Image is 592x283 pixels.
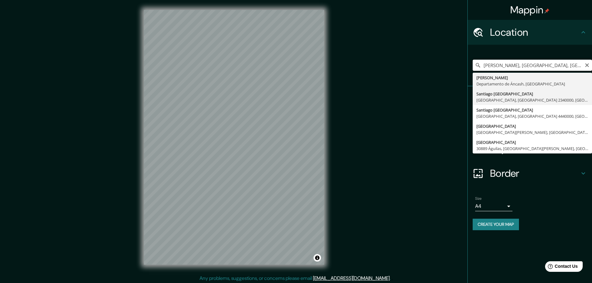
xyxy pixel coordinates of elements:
button: Toggle attribution [314,254,321,262]
div: . [392,275,393,282]
div: [GEOGRAPHIC_DATA] [476,139,588,145]
div: [GEOGRAPHIC_DATA], [GEOGRAPHIC_DATA] 2340000, [GEOGRAPHIC_DATA] [476,97,588,103]
div: [PERSON_NAME] [476,75,588,81]
canvas: Map [144,10,324,265]
h4: Mappin [510,4,550,16]
div: Santiago [GEOGRAPHIC_DATA] [476,91,588,97]
input: Pick your city or area [473,60,592,71]
img: pin-icon.png [544,8,549,13]
div: Santiago [GEOGRAPHIC_DATA] [476,107,588,113]
div: Layout [468,136,592,161]
button: Clear [585,62,590,68]
label: Size [475,196,482,201]
div: Departamento de Áncash, [GEOGRAPHIC_DATA] [476,81,588,87]
div: [GEOGRAPHIC_DATA][PERSON_NAME], [GEOGRAPHIC_DATA] [476,129,588,135]
h4: Border [490,167,580,180]
div: Location [468,20,592,45]
div: Style [468,111,592,136]
h4: Layout [490,142,580,155]
div: Border [468,161,592,186]
h4: Location [490,26,580,39]
div: 30889 Águilas, [GEOGRAPHIC_DATA][PERSON_NAME], [GEOGRAPHIC_DATA] [476,145,588,152]
div: Pins [468,86,592,111]
div: [GEOGRAPHIC_DATA] [476,123,588,129]
div: [GEOGRAPHIC_DATA], [GEOGRAPHIC_DATA] 4440000, [GEOGRAPHIC_DATA] [476,113,588,119]
iframe: Help widget launcher [537,259,585,276]
a: [EMAIL_ADDRESS][DOMAIN_NAME] [313,275,390,281]
button: Create your map [473,219,519,230]
p: Any problems, suggestions, or concerns please email . [200,275,391,282]
div: A4 [475,201,512,211]
div: . [391,275,392,282]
